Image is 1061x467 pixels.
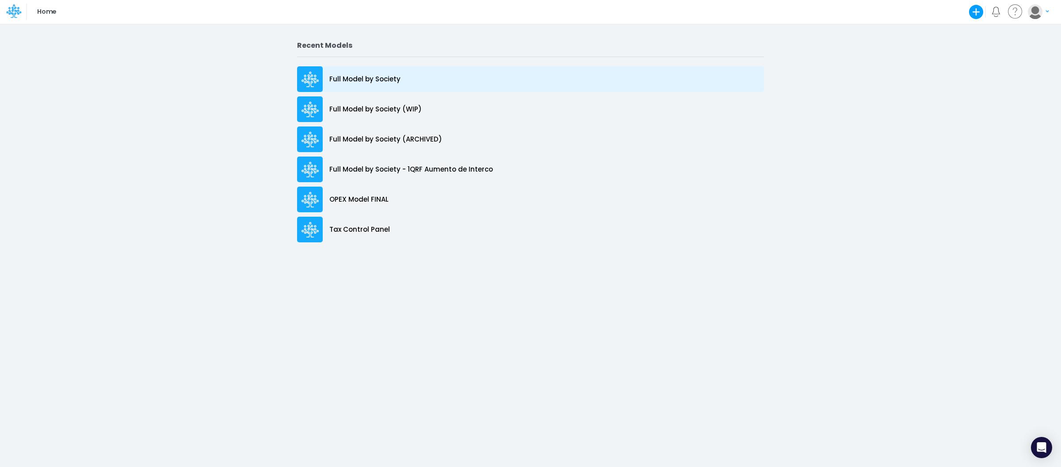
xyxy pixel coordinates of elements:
a: Tax Control Panel [297,214,764,245]
h2: Recent Models [297,41,764,50]
p: Full Model by Society (ARCHIVED) [329,134,442,145]
p: Full Model by Society - 1QRF Aumento de Interco [329,165,493,175]
p: Full Model by Society [329,74,401,84]
p: OPEX Model FINAL [329,195,389,205]
a: OPEX Model FINAL [297,184,764,214]
a: Full Model by Society - 1QRF Aumento de Interco [297,154,764,184]
p: Home [37,7,56,17]
a: Full Model by Society (WIP) [297,94,764,124]
p: Full Model by Society (WIP) [329,104,422,115]
div: Open Intercom Messenger [1031,437,1052,458]
a: Full Model by Society [297,64,764,94]
p: Tax Control Panel [329,225,390,235]
a: Notifications [991,7,1001,17]
a: Full Model by Society (ARCHIVED) [297,124,764,154]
